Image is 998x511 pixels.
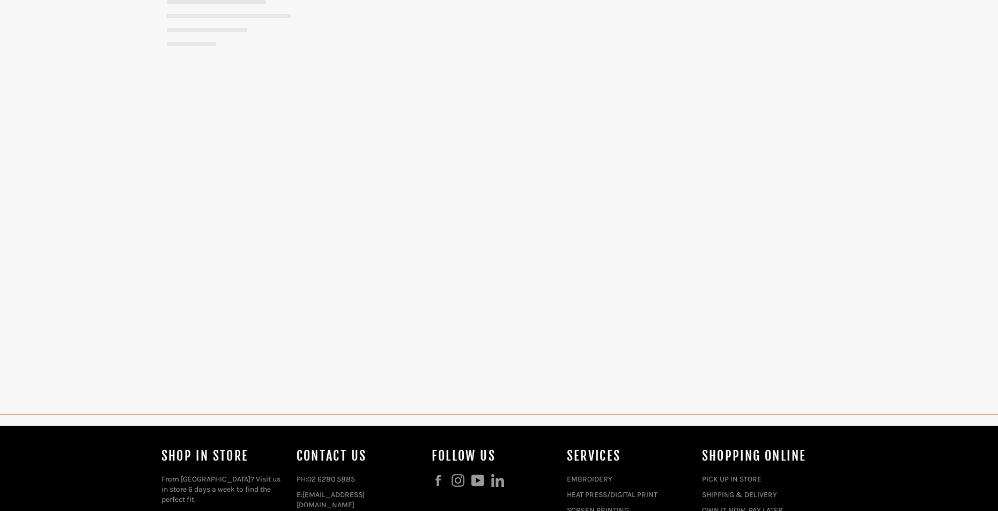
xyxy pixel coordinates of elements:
[297,447,421,465] h4: Contact Us
[702,490,777,499] a: SHIPPING & DELIVERY
[161,474,286,505] p: From [GEOGRAPHIC_DATA]? Visit us in store 6 days a week to find the perfect fit.
[567,490,657,499] a: HEAT PRESS/DIGITAL PRINT
[307,475,355,484] a: 02 6280 5885
[702,447,826,465] h4: SHOPPING ONLINE
[161,447,286,465] h4: Shop In Store
[567,447,691,465] h4: services
[432,447,556,465] h4: Follow us
[297,474,421,484] p: PH:
[567,475,612,484] a: EMBROIDERY
[297,490,421,510] p: E:
[297,490,365,509] a: [EMAIL_ADDRESS][DOMAIN_NAME]
[702,475,762,484] a: PICK UP IN STORE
